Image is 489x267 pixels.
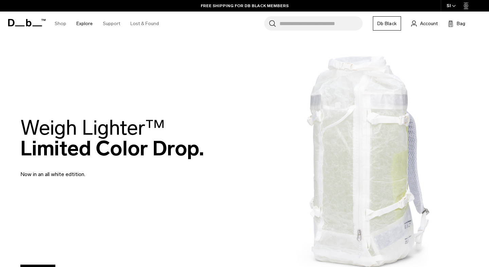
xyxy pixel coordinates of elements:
[201,3,289,9] a: FREE SHIPPING FOR DB BLACK MEMBERS
[420,20,438,27] span: Account
[448,19,465,27] button: Bag
[55,12,66,36] a: Shop
[130,12,159,36] a: Lost & Found
[50,12,164,36] nav: Main Navigation
[103,12,120,36] a: Support
[20,115,165,140] span: Weigh Lighter™
[457,20,465,27] span: Bag
[20,117,204,159] h2: Limited Color Drop.
[20,162,183,178] p: Now in an all white edtition.
[373,16,401,31] a: Db Black
[411,19,438,27] a: Account
[76,12,93,36] a: Explore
